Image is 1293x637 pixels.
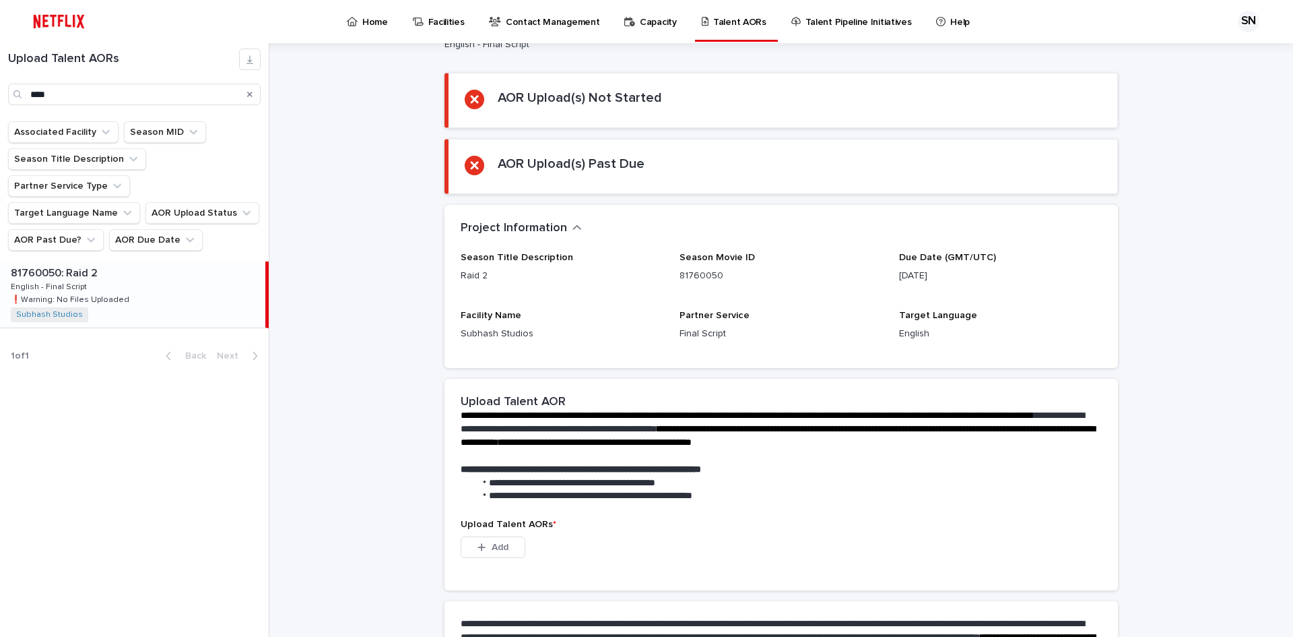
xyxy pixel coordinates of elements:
button: Season MID [124,121,206,143]
input: Search [8,84,261,105]
h1: Upload Talent AORs [8,52,239,67]
button: Season Title Description [8,148,146,170]
p: English [899,327,1102,341]
a: Subhash Studios [16,310,83,320]
button: Partner Service Type [8,175,130,197]
span: Back [177,351,206,361]
h2: AOR Upload(s) Not Started [498,90,662,106]
button: Next [211,350,269,362]
button: AOR Due Date [109,229,203,251]
button: Associated Facility [8,121,119,143]
button: Back [155,350,211,362]
span: Target Language [899,311,977,320]
img: ifQbXi3ZQGMSEF7WDB7W [27,8,91,35]
p: English - Final Script [444,39,948,51]
h2: AOR Upload(s) Past Due [498,156,644,172]
span: Season Title Description [461,253,573,262]
button: AOR Past Due? [8,229,104,251]
span: Due Date (GMT/UTC) [899,253,996,262]
h2: Project Information [461,221,567,236]
span: Partner Service [679,311,750,320]
p: Raid 2 [461,269,663,283]
p: Final Script [679,327,882,341]
p: [DATE] [899,269,1102,283]
button: AOR Upload Status [145,202,259,224]
button: Add [461,537,525,558]
button: Target Language Name [8,202,140,224]
p: ❗️Warning: No Files Uploaded [11,293,132,305]
span: Facility Name [461,311,521,320]
span: Next [217,351,246,361]
p: Subhash Studios [461,327,663,341]
span: Season Movie ID [679,253,755,262]
div: SN [1238,11,1259,32]
span: Upload Talent AORs [461,520,556,529]
p: English - Final Script [11,280,90,292]
button: Project Information [461,221,582,236]
p: 81760050: Raid 2 [11,264,100,280]
span: Add [492,543,508,552]
p: 81760050 [679,269,882,283]
h2: Upload Talent AOR [461,395,566,410]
